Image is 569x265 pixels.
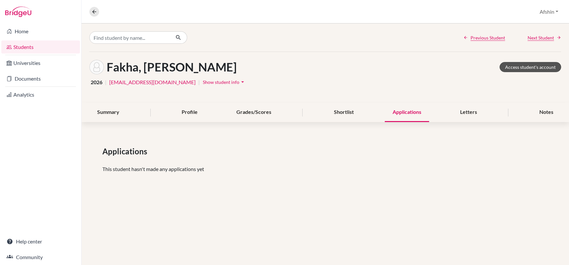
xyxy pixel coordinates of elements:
[463,34,505,41] a: Previous Student
[528,34,561,41] a: Next Student
[452,103,485,122] div: Letters
[229,103,279,122] div: Grades/Scores
[326,103,362,122] div: Shortlist
[107,60,237,74] h1: Fakha, [PERSON_NAME]
[202,77,246,87] button: Show student infoarrow_drop_down
[89,103,127,122] div: Summary
[385,103,429,122] div: Applications
[203,79,239,85] span: Show student info
[500,62,561,72] a: Access student's account
[5,7,31,17] img: Bridge-U
[528,34,554,41] span: Next Student
[102,165,548,173] p: This student hasn't made any applications yet
[91,78,102,86] span: 2026
[532,103,561,122] div: Notes
[1,72,80,85] a: Documents
[89,31,170,44] input: Find student by name...
[1,25,80,38] a: Home
[537,6,561,18] button: Afshin
[1,251,80,264] a: Community
[471,34,505,41] span: Previous Student
[239,79,246,85] i: arrow_drop_down
[174,103,205,122] div: Profile
[1,40,80,54] a: Students
[1,235,80,248] a: Help center
[198,78,200,86] span: |
[109,78,196,86] a: [EMAIL_ADDRESS][DOMAIN_NAME]
[105,78,107,86] span: |
[1,56,80,70] a: Universities
[1,88,80,101] a: Analytics
[89,60,104,74] img: Malek Fakha's avatar
[102,146,150,157] span: Applications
